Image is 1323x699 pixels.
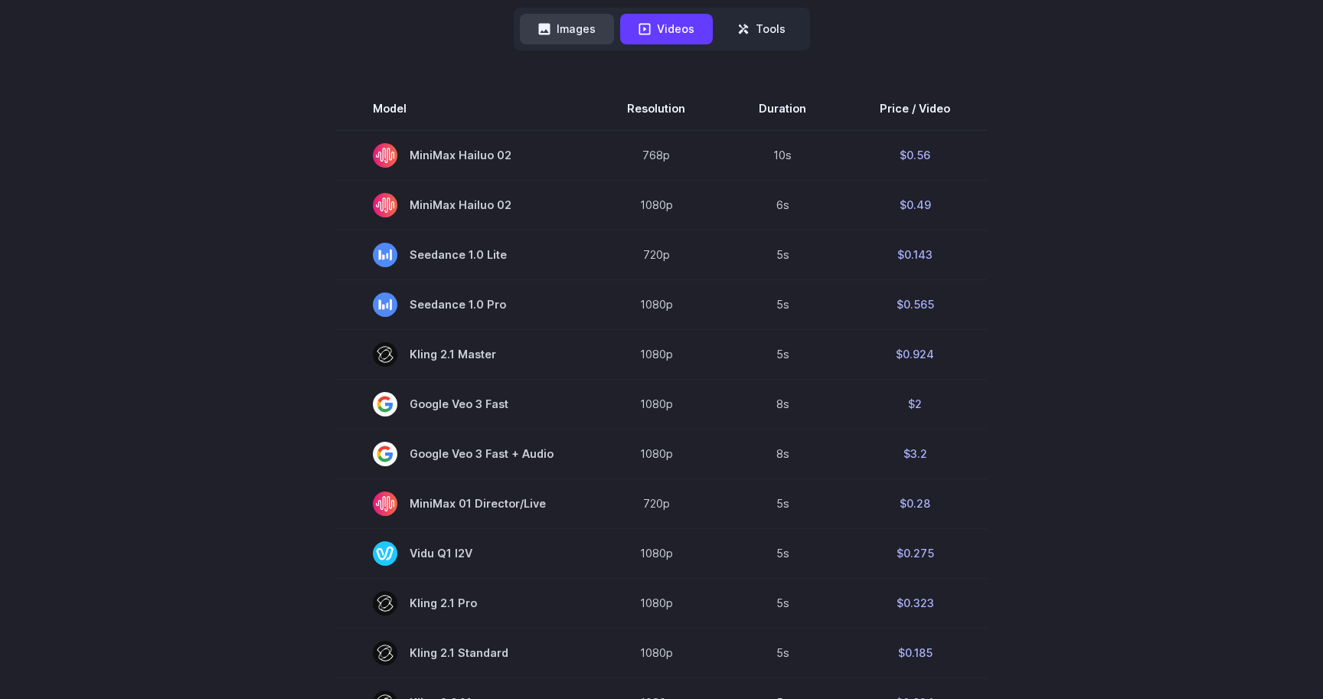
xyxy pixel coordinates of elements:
[722,528,843,578] td: 5s
[373,243,554,267] span: Seedance 1.0 Lite
[373,442,554,466] span: Google Veo 3 Fast + Audio
[722,479,843,528] td: 5s
[590,578,722,628] td: 1080p
[722,230,843,279] td: 5s
[843,230,987,279] td: $0.143
[590,479,722,528] td: 720p
[722,628,843,678] td: 5s
[722,429,843,479] td: 8s
[843,578,987,628] td: $0.323
[373,641,554,665] span: Kling 2.1 Standard
[843,279,987,329] td: $0.565
[590,379,722,429] td: 1080p
[590,130,722,181] td: 768p
[843,628,987,678] td: $0.185
[722,130,843,181] td: 10s
[373,492,554,516] span: MiniMax 01 Director/Live
[590,87,722,130] th: Resolution
[722,329,843,379] td: 5s
[843,379,987,429] td: $2
[843,329,987,379] td: $0.924
[722,379,843,429] td: 8s
[843,87,987,130] th: Price / Video
[620,14,713,44] button: Videos
[373,193,554,217] span: MiniMax Hailuo 02
[590,429,722,479] td: 1080p
[843,130,987,181] td: $0.56
[722,279,843,329] td: 5s
[843,180,987,230] td: $0.49
[373,292,554,317] span: Seedance 1.0 Pro
[590,279,722,329] td: 1080p
[843,479,987,528] td: $0.28
[590,628,722,678] td: 1080p
[590,329,722,379] td: 1080p
[373,143,554,168] span: MiniMax Hailuo 02
[520,14,614,44] button: Images
[373,541,554,566] span: Vidu Q1 I2V
[722,578,843,628] td: 5s
[590,528,722,578] td: 1080p
[590,230,722,279] td: 720p
[590,180,722,230] td: 1080p
[722,87,843,130] th: Duration
[336,87,590,130] th: Model
[843,528,987,578] td: $0.275
[373,591,554,616] span: Kling 2.1 Pro
[373,342,554,367] span: Kling 2.1 Master
[373,392,554,416] span: Google Veo 3 Fast
[722,180,843,230] td: 6s
[843,429,987,479] td: $3.2
[719,14,804,44] button: Tools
